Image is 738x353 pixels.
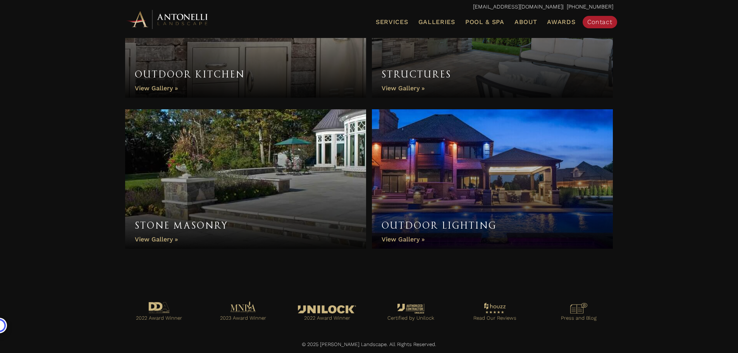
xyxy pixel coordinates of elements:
[376,19,408,25] span: Services
[461,301,529,327] a: Go to https://www.houzz.com/professionals/landscape-architects-and-landscape-designers/antonelli-...
[587,18,612,26] span: Contact
[373,17,411,27] a: Services
[462,17,507,27] a: Pool & Spa
[415,17,458,27] a: Galleries
[125,300,194,327] a: Go to https://antonellilandscape.com/pool-and-spa/executive-sweet/
[473,3,563,10] a: [EMAIL_ADDRESS][DOMAIN_NAME]
[545,301,613,327] a: Go to https://antonellilandscape.com/press-media/
[125,340,613,349] p: © 2025 [PERSON_NAME] Landscape. All Rights Reserved.
[544,17,578,27] a: Awards
[209,299,277,327] a: Go to https://antonellilandscape.com/pool-and-spa/dont-stop-believing/
[293,303,361,327] a: Go to https://antonellilandscape.com/featured-projects/the-white-house/
[465,18,504,26] span: Pool & Spa
[514,19,537,25] span: About
[511,17,540,27] a: About
[418,18,455,26] span: Galleries
[125,2,613,12] p: | [PHONE_NUMBER]
[125,9,210,30] img: Antonelli Horizontal Logo
[583,16,617,28] a: Contact
[547,18,575,26] span: Awards
[377,302,446,327] a: Go to https://antonellilandscape.com/unilock-authorized-contractor/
